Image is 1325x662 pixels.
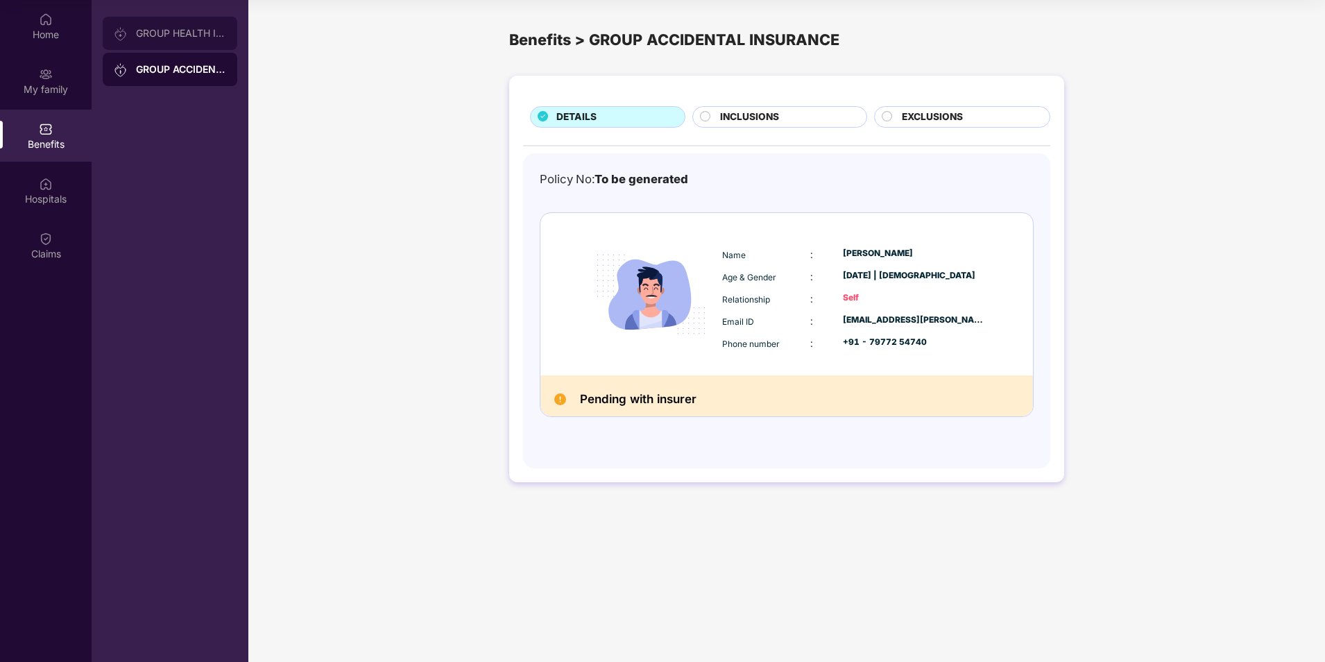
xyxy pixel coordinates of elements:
span: INCLUSIONS [720,110,779,125]
img: svg+xml;base64,PHN2ZyBpZD0iSG9tZSIgeG1sbnM9Imh0dHA6Ly93d3cudzMub3JnLzIwMDAvc3ZnIiB3aWR0aD0iMjAiIG... [39,12,53,26]
span: : [810,337,813,349]
div: GROUP HEALTH INSURANCE [136,28,226,39]
span: Email ID [722,316,754,327]
span: Age & Gender [722,272,776,282]
span: : [810,248,813,260]
span: EXCLUSIONS [902,110,963,125]
img: svg+xml;base64,PHN2ZyBpZD0iSG9zcGl0YWxzIiB4bWxucz0iaHR0cDovL3d3dy53My5vcmcvMjAwMC9zdmciIHdpZHRoPS... [39,177,53,191]
h2: Pending with insurer [580,389,696,409]
img: icon [583,227,718,362]
div: [DATE] | [DEMOGRAPHIC_DATA] [843,269,986,282]
div: GROUP ACCIDENTAL INSURANCE [136,62,226,76]
img: svg+xml;base64,PHN2ZyB3aWR0aD0iMjAiIGhlaWdodD0iMjAiIHZpZXdCb3g9IjAgMCAyMCAyMCIgZmlsbD0ibm9uZSIgeG... [114,63,128,77]
img: Pending [554,393,566,405]
div: Benefits > GROUP ACCIDENTAL INSURANCE [509,28,1064,51]
span: Name [722,250,746,260]
div: +91 - 79772 54740 [843,336,986,349]
span: DETAILS [556,110,597,125]
span: : [810,293,813,305]
img: svg+xml;base64,PHN2ZyBpZD0iQ2xhaW0iIHhtbG5zPSJodHRwOi8vd3d3LnczLm9yZy8yMDAwL3N2ZyIgd2lkdGg9IjIwIi... [39,232,53,246]
span: Phone number [722,339,780,349]
img: svg+xml;base64,PHN2ZyBpZD0iQmVuZWZpdHMiIHhtbG5zPSJodHRwOi8vd3d3LnczLm9yZy8yMDAwL3N2ZyIgd2lkdGg9Ij... [39,122,53,136]
img: svg+xml;base64,PHN2ZyB3aWR0aD0iMjAiIGhlaWdodD0iMjAiIHZpZXdCb3g9IjAgMCAyMCAyMCIgZmlsbD0ibm9uZSIgeG... [114,27,128,41]
div: Policy No: [540,170,688,188]
span: Relationship [722,294,770,305]
div: [PERSON_NAME] [843,247,986,260]
span: : [810,271,813,282]
span: To be generated [595,172,688,186]
div: Self [843,291,986,305]
div: [EMAIL_ADDRESS][PERSON_NAME][DOMAIN_NAME] [843,314,986,327]
img: svg+xml;base64,PHN2ZyB3aWR0aD0iMjAiIGhlaWdodD0iMjAiIHZpZXdCb3g9IjAgMCAyMCAyMCIgZmlsbD0ibm9uZSIgeG... [39,67,53,81]
span: : [810,315,813,327]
